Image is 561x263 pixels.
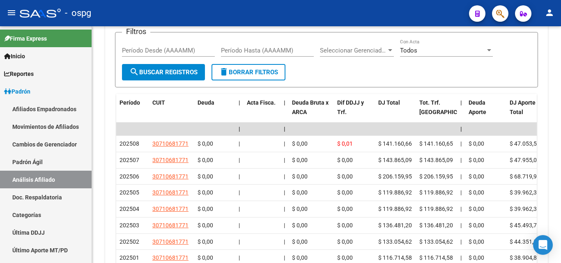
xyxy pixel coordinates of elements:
span: | [460,206,462,212]
span: 30710681771 [152,173,189,180]
span: $ 0,01 [337,140,353,147]
span: $ 119.886,92 [419,189,453,196]
span: $ 45.493,73 [510,222,540,229]
span: Todos [400,47,417,54]
span: | [284,173,285,180]
span: $ 0,00 [469,189,484,196]
span: $ 0,00 [469,238,484,245]
span: $ 0,00 [292,238,308,245]
span: $ 38.904,86 [510,254,540,261]
span: $ 0,00 [292,206,308,212]
span: Dif DDJJ y Trf. [337,99,364,115]
datatable-header-cell: | [457,94,465,130]
span: Período [120,99,140,106]
span: $ 119.886,92 [378,206,412,212]
span: | [239,140,240,147]
span: $ 0,00 [469,157,484,163]
span: $ 0,00 [198,206,213,212]
datatable-header-cell: CUIT [149,94,194,130]
span: $ 44.351,54 [510,238,540,245]
span: $ 143.865,09 [378,157,412,163]
span: | [239,126,240,132]
span: $ 0,00 [292,140,308,147]
span: Deuda [198,99,214,106]
span: | [460,99,462,106]
span: $ 0,00 [469,140,484,147]
span: | [239,238,240,245]
span: 202501 [120,254,139,261]
span: $ 0,00 [337,157,353,163]
span: $ 0,00 [337,173,353,180]
span: $ 47.955,03 [510,157,540,163]
span: | [239,99,240,106]
span: $ 0,00 [292,157,308,163]
span: | [460,254,462,261]
span: Firma Express [4,34,47,43]
datatable-header-cell: DJ Aporte Total [506,94,547,130]
mat-icon: delete [219,67,229,77]
button: Buscar Registros [122,64,205,80]
datatable-header-cell: Tot. Trf. Bruto [416,94,457,130]
span: | [239,222,240,229]
span: $ 0,00 [198,222,213,229]
span: $ 0,00 [337,222,353,229]
span: | [460,140,462,147]
span: $ 68.719,98 [510,173,540,180]
mat-icon: menu [7,8,16,18]
span: $ 119.886,92 [378,189,412,196]
span: $ 0,00 [292,173,308,180]
span: Seleccionar Gerenciador [320,47,386,54]
span: $ 47.053,55 [510,140,540,147]
span: 202502 [120,238,139,245]
datatable-header-cell: Acta Fisca. [244,94,280,130]
span: 202503 [120,222,139,229]
span: | [284,99,285,106]
span: 30710681771 [152,238,189,245]
span: DJ Total [378,99,400,106]
span: $ 0,00 [198,238,213,245]
span: $ 0,00 [469,254,484,261]
span: $ 0,00 [337,189,353,196]
span: $ 39.962,31 [510,189,540,196]
span: $ 116.714,58 [378,254,412,261]
span: $ 141.160,66 [378,140,412,147]
datatable-header-cell: Deuda [194,94,235,130]
button: Borrar Filtros [212,64,285,80]
span: $ 141.160,65 [419,140,453,147]
span: | [284,238,285,245]
span: 202505 [120,189,139,196]
span: Buscar Registros [129,69,198,76]
span: | [460,126,462,132]
span: Borrar Filtros [219,69,278,76]
span: | [460,222,462,229]
h3: Filtros [122,26,150,37]
datatable-header-cell: Deuda Bruta x ARCA [289,94,334,130]
span: 202506 [120,173,139,180]
span: | [284,222,285,229]
span: $ 0,00 [198,189,213,196]
span: | [284,254,285,261]
span: | [239,189,240,196]
mat-icon: search [129,67,139,77]
span: 30710681771 [152,157,189,163]
span: | [284,126,285,132]
span: $ 0,00 [198,254,213,261]
span: Acta Fisca. [247,99,276,106]
span: $ 119.886,92 [419,206,453,212]
span: $ 0,00 [198,157,213,163]
span: $ 143.865,09 [419,157,453,163]
span: $ 133.054,62 [378,238,412,245]
span: Inicio [4,52,25,61]
span: - ospg [65,4,91,22]
datatable-header-cell: Deuda Aporte [465,94,506,130]
span: | [460,173,462,180]
datatable-header-cell: | [235,94,244,130]
span: $ 0,00 [292,189,308,196]
datatable-header-cell: DJ Total [375,94,416,130]
span: DJ Aporte Total [510,99,536,115]
span: | [284,189,285,196]
span: $ 0,00 [469,173,484,180]
span: | [239,254,240,261]
span: | [284,140,285,147]
span: $ 0,00 [198,173,213,180]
